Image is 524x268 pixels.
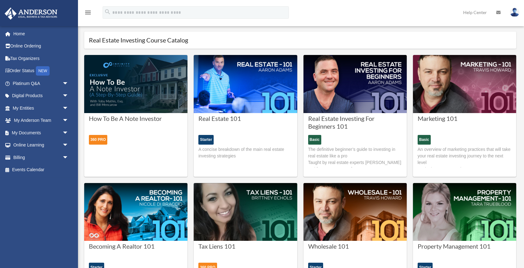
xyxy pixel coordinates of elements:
a: Real Estate Investing For Beginners 101 [308,115,402,130]
a: Billingarrow_drop_down [4,151,78,164]
div: NEW [36,66,50,76]
a: Online Learningarrow_drop_down [4,139,78,151]
div: Basic [418,135,431,145]
a: Platinum Q&Aarrow_drop_down [4,77,78,90]
a: Tax Organizers [4,52,78,65]
span: arrow_drop_down [62,114,75,127]
a: Becoming A Realtor 101 [89,242,183,258]
span: arrow_drop_down [62,90,75,102]
span: arrow_drop_down [62,127,75,139]
img: Real Estate Investing for Beginners with Aaron Adams [303,55,407,113]
img: User Pic [510,8,519,17]
img: Marketing 101 Course with Travis Howard [413,55,516,113]
h1: Real Estate Investing Course Catalog [89,36,512,44]
a: Online Ordering [4,40,78,52]
div: Basic [308,135,321,145]
span: arrow_drop_down [62,151,75,164]
a: Digital Productsarrow_drop_down [4,90,78,102]
p: The definitive beginner’s guide to investing in real estate like a pro [308,146,402,159]
a: My Entitiesarrow_drop_down [4,102,78,114]
a: Wholesale 101 [308,242,402,258]
div: 360 PRO [89,135,107,145]
i: menu [84,9,92,16]
span: arrow_drop_down [62,77,75,90]
a: How To Be A Note Investor [89,115,183,130]
i: search [104,8,111,15]
img: Real Estate 101 with Aaron Adams [194,55,297,113]
span: arrow_drop_down [62,139,75,152]
a: My Anderson Teamarrow_drop_down [4,114,78,127]
a: Events Calendar [4,164,78,176]
a: My Documentsarrow_drop_down [4,127,78,139]
p: A concise breakdown of the main real estate investing strategies [198,146,292,159]
a: Property Management 101 [418,242,512,258]
a: menu [84,11,92,16]
a: Order StatusNEW [4,65,78,77]
div: Starter [198,135,214,145]
a: Tax Liens 101 [198,242,292,258]
img: Property Management 101 with Tara Trueblood [413,183,516,241]
p: An overview of marketing practices that will take your real estate investing journey to the next ... [418,146,512,172]
img: Anderson Advisors Platinum Portal [3,7,59,20]
a: Marketing 101 [418,115,512,130]
a: Real Estate 101 [198,115,292,130]
a: Home [4,27,78,40]
p: Taught by real estate experts [PERSON_NAME] and [PERSON_NAME]… [308,159,402,172]
span: arrow_drop_down [62,102,75,115]
img: Wholesale 101 with Travis Howard [303,183,407,241]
